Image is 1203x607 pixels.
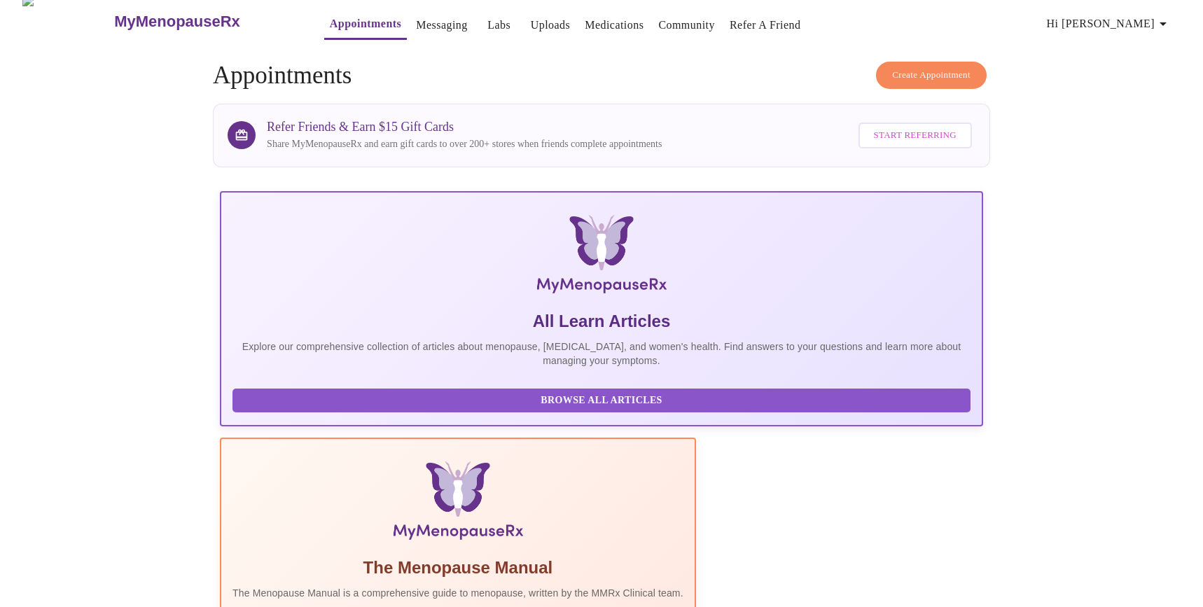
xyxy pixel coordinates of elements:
[874,127,957,144] span: Start Referring
[579,11,649,39] button: Medications
[730,15,801,35] a: Refer a Friend
[1041,10,1177,38] button: Hi [PERSON_NAME]
[855,116,975,155] a: Start Referring
[232,340,971,368] p: Explore our comprehensive collection of articles about menopause, [MEDICAL_DATA], and women's hea...
[531,15,571,35] a: Uploads
[267,120,662,134] h3: Refer Friends & Earn $15 Gift Cards
[304,461,611,545] img: Menopause Manual
[232,310,971,333] h5: All Learn Articles
[324,10,407,40] button: Appointments
[114,13,240,31] h3: MyMenopauseRx
[892,67,971,83] span: Create Appointment
[213,62,990,90] h4: Appointments
[347,215,856,299] img: MyMenopauseRx Logo
[232,389,971,413] button: Browse All Articles
[724,11,807,39] button: Refer a Friend
[267,137,662,151] p: Share MyMenopauseRx and earn gift cards to over 200+ stores when friends complete appointments
[525,11,576,39] button: Uploads
[232,586,683,600] p: The Menopause Manual is a comprehensive guide to menopause, written by the MMRx Clinical team.
[410,11,473,39] button: Messaging
[232,393,974,405] a: Browse All Articles
[330,14,401,34] a: Appointments
[658,15,715,35] a: Community
[876,62,987,89] button: Create Appointment
[232,557,683,579] h5: The Menopause Manual
[1047,14,1171,34] span: Hi [PERSON_NAME]
[487,15,510,35] a: Labs
[653,11,721,39] button: Community
[477,11,522,39] button: Labs
[246,392,957,410] span: Browse All Articles
[416,15,467,35] a: Messaging
[585,15,644,35] a: Medications
[858,123,972,148] button: Start Referring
